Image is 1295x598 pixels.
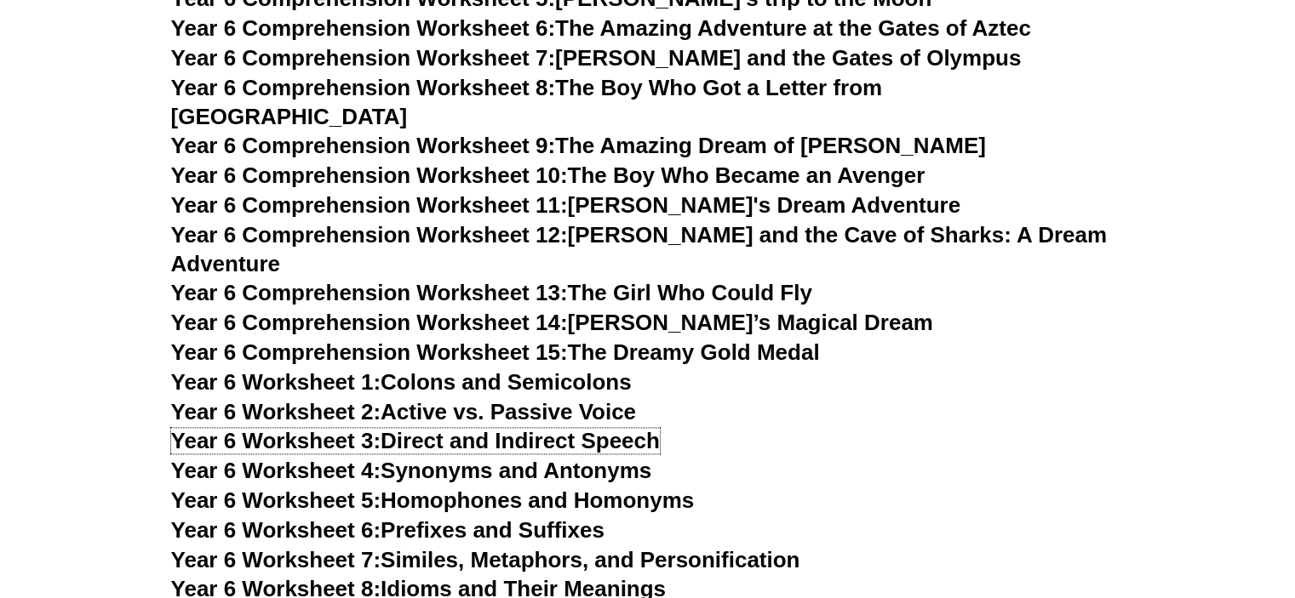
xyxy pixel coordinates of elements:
[171,222,1107,276] a: Year 6 Comprehension Worksheet 12:[PERSON_NAME] and the Cave of Sharks: A Dream Adventure
[171,15,1031,41] a: Year 6 Comprehension Worksheet 6:The Amazing Adventure at the Gates of Aztec
[171,487,695,513] a: Year 6 Worksheet 5:Homophones and Homonyms
[171,45,1022,71] a: Year 6 Comprehension Worksheet 7:[PERSON_NAME] and the Gates of Olympus
[171,487,381,513] span: Year 6 Worksheet 5:
[171,369,632,395] a: Year 6 Worksheet 1:Colons and Semicolons
[171,399,381,424] span: Year 6 Worksheet 2:
[171,547,800,572] a: Year 6 Worksheet 7:Similes, Metaphors, and Personification
[171,339,568,365] span: Year 6 Comprehension Worksheet 15:
[171,15,556,41] span: Year 6 Comprehension Worksheet 6:
[171,369,381,395] span: Year 6 Worksheet 1:
[171,133,986,158] a: Year 6 Comprehension Worksheet 9:The Amazing Dream of [PERSON_NAME]
[171,280,812,305] a: Year 6 Comprehension Worksheet 13:The Girl Who Could Fly
[171,192,568,218] span: Year 6 Comprehension Worksheet 11:
[171,547,381,572] span: Year 6 Worksheet 7:
[171,428,381,453] span: Year 6 Worksheet 3:
[171,517,381,543] span: Year 6 Worksheet 6:
[171,458,652,483] a: Year 6 Worksheet 4:Synonyms and Antonyms
[171,458,381,483] span: Year 6 Worksheet 4:
[171,399,636,424] a: Year 6 Worksheet 2:Active vs. Passive Voice
[171,428,660,453] a: Year 6 Worksheet 3:Direct and Indirect Speech
[171,45,556,71] span: Year 6 Comprehension Worksheet 7:
[171,75,556,100] span: Year 6 Comprehension Worksheet 8:
[171,517,605,543] a: Year 6 Worksheet 6:Prefixes and Suffixes
[171,75,883,129] a: Year 6 Comprehension Worksheet 8:The Boy Who Got a Letter from [GEOGRAPHIC_DATA]
[171,339,820,365] a: Year 6 Comprehension Worksheet 15:The Dreamy Gold Medal
[171,280,568,305] span: Year 6 Comprehension Worksheet 13:
[171,310,568,335] span: Year 6 Comprehension Worksheet 14:
[171,192,960,218] a: Year 6 Comprehension Worksheet 11:[PERSON_NAME]'s Dream Adventure
[171,222,568,248] span: Year 6 Comprehension Worksheet 12:
[171,162,925,188] a: Year 6 Comprehension Worksheet 10:The Boy Who Became an Avenger
[171,310,933,335] a: Year 6 Comprehension Worksheet 14:[PERSON_NAME]’s Magical Dream
[1011,407,1295,598] iframe: Chat Widget
[171,162,568,188] span: Year 6 Comprehension Worksheet 10:
[171,133,556,158] span: Year 6 Comprehension Worksheet 9:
